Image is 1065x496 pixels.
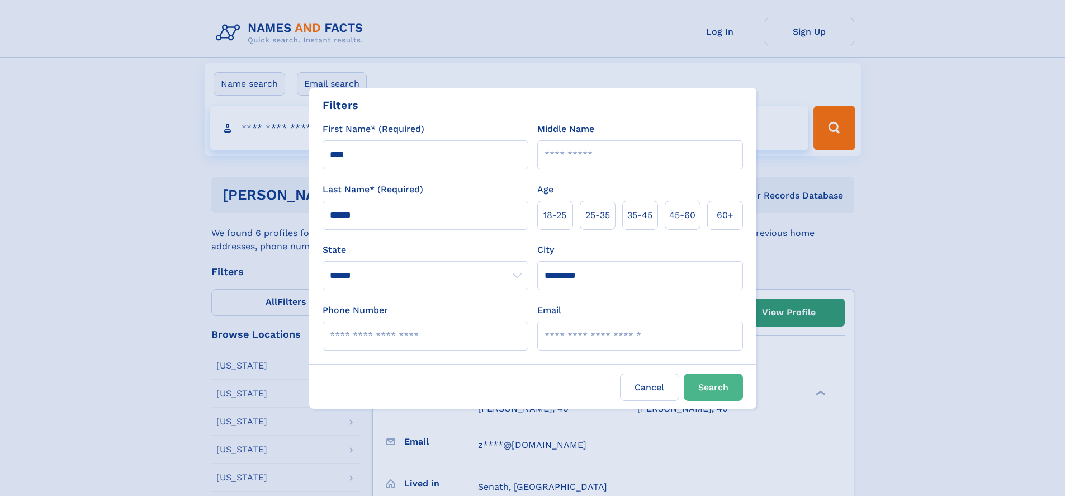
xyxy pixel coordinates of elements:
[323,122,424,136] label: First Name* (Required)
[323,183,423,196] label: Last Name* (Required)
[543,209,566,222] span: 18‑25
[669,209,695,222] span: 45‑60
[323,304,388,317] label: Phone Number
[537,243,554,257] label: City
[537,304,561,317] label: Email
[620,374,679,401] label: Cancel
[537,183,553,196] label: Age
[323,243,528,257] label: State
[684,374,743,401] button: Search
[717,209,733,222] span: 60+
[537,122,594,136] label: Middle Name
[627,209,652,222] span: 35‑45
[585,209,610,222] span: 25‑35
[323,97,358,114] div: Filters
